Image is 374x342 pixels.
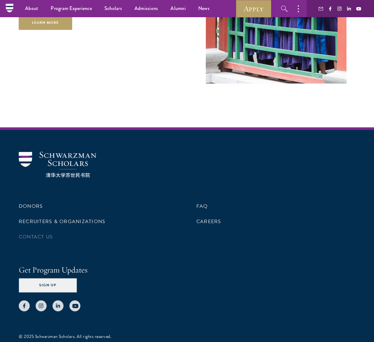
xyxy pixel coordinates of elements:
[19,152,96,178] img: Schwarzman Scholars
[19,333,355,340] div: © 2025 Schwarzman Scholars. All rights reserved.
[196,218,221,225] a: Careers
[19,264,355,276] h4: Get Program Updates
[19,202,43,210] a: Donors
[196,202,208,210] a: FAQ
[19,218,105,225] a: Recruiters & Organizations
[19,16,72,30] a: Learn More
[19,233,53,241] a: Contact Us
[19,278,77,293] button: Sign Up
